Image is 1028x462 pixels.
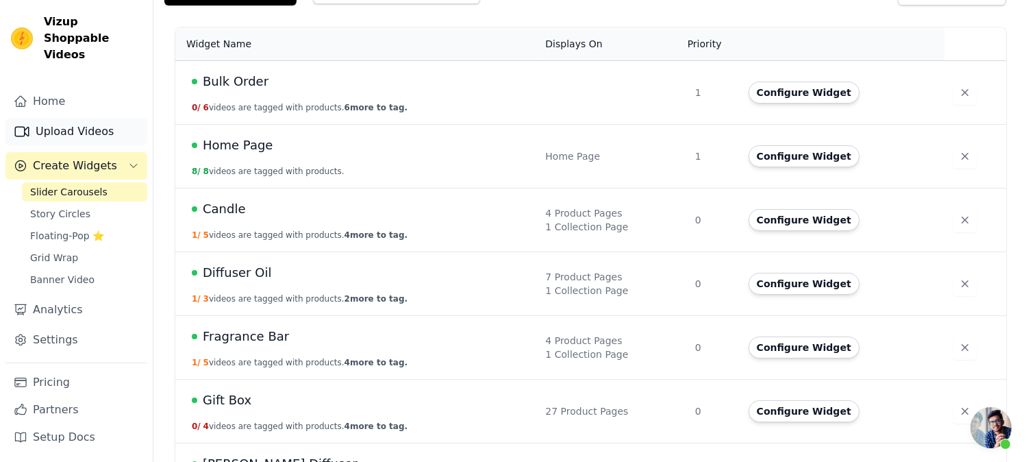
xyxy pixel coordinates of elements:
[192,230,201,240] span: 1 /
[22,182,147,202] a: Slider Carousels
[192,293,408,304] button: 1/ 3videos are tagged with products.2more to tag.
[687,125,740,189] td: 1
[5,296,147,324] a: Analytics
[192,270,197,276] span: Live Published
[203,167,209,176] span: 8
[22,204,147,223] a: Story Circles
[749,400,860,422] button: Configure Widget
[192,167,201,176] span: 8 /
[203,263,271,282] span: Diffuser Oil
[5,118,147,145] a: Upload Videos
[192,103,201,112] span: 0 /
[22,248,147,267] a: Grid Wrap
[192,166,344,177] button: 8/ 8videos are tagged with products.
[545,206,678,220] div: 4 Product Pages
[344,103,408,112] span: 6 more to tag.
[203,391,251,410] span: Gift Box
[749,209,860,231] button: Configure Widget
[44,14,142,63] span: Vizup Shoppable Videos
[203,422,209,431] span: 4
[192,143,197,148] span: Live Published
[545,348,678,361] div: 1 Collection Page
[175,27,537,61] th: Widget Name
[192,334,197,339] span: Live Published
[33,158,117,174] span: Create Widgets
[192,230,408,241] button: 1/ 5videos are tagged with products.4more to tag.
[344,358,408,367] span: 4 more to tag.
[203,230,209,240] span: 5
[953,399,977,424] button: Delete widget
[192,358,201,367] span: 1 /
[749,145,860,167] button: Configure Widget
[192,421,408,432] button: 0/ 4videos are tagged with products.4more to tag.
[545,220,678,234] div: 1 Collection Page
[749,337,860,358] button: Configure Widget
[30,185,108,199] span: Slider Carousels
[687,380,740,443] td: 0
[192,398,197,403] span: Live Published
[953,271,977,296] button: Delete widget
[203,358,209,367] span: 5
[192,357,408,368] button: 1/ 5videos are tagged with products.4more to tag.
[687,316,740,380] td: 0
[953,335,977,360] button: Delete widget
[749,273,860,295] button: Configure Widget
[192,422,201,431] span: 0 /
[537,27,686,61] th: Displays On
[22,226,147,245] a: Floating-Pop ⭐
[749,82,860,104] button: Configure Widget
[5,424,147,451] a: Setup Docs
[192,79,197,84] span: Live Published
[545,284,678,297] div: 1 Collection Page
[970,407,1012,448] a: Open chat
[545,270,678,284] div: 7 Product Pages
[5,369,147,396] a: Pricing
[5,396,147,424] a: Partners
[192,206,197,212] span: Live Published
[5,152,147,180] button: Create Widgets
[344,422,408,431] span: 4 more to tag.
[687,189,740,252] td: 0
[30,273,95,287] span: Banner Video
[953,144,977,169] button: Delete widget
[344,230,408,240] span: 4 more to tag.
[953,80,977,105] button: Delete widget
[545,149,678,163] div: Home Page
[30,229,104,243] span: Floating-Pop ⭐
[203,72,268,91] span: Bulk Order
[687,252,740,316] td: 0
[545,404,678,418] div: 27 Product Pages
[5,326,147,354] a: Settings
[953,208,977,232] button: Delete widget
[687,61,740,125] td: 1
[22,270,147,289] a: Banner Video
[545,334,678,348] div: 4 Product Pages
[344,294,408,304] span: 2 more to tag.
[192,294,201,304] span: 1 /
[203,294,209,304] span: 3
[687,27,740,61] th: Priority
[30,207,90,221] span: Story Circles
[203,199,246,219] span: Candle
[30,251,78,265] span: Grid Wrap
[5,88,147,115] a: Home
[203,103,209,112] span: 6
[203,327,289,346] span: Fragrance Bar
[11,27,33,49] img: Vizup
[203,136,273,155] span: Home Page
[192,102,408,113] button: 0/ 6videos are tagged with products.6more to tag.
